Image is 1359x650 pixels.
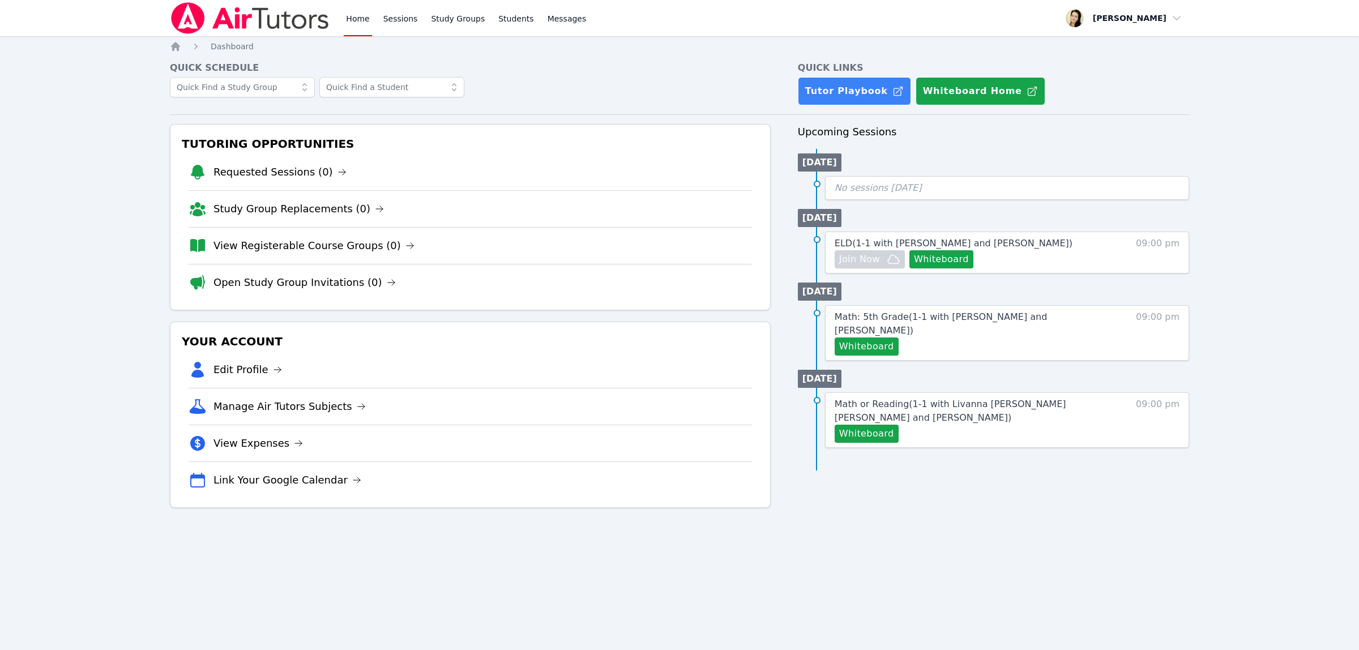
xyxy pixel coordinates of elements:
h3: Tutoring Opportunities [180,134,761,154]
span: Messages [548,13,587,24]
li: [DATE] [798,209,841,227]
a: Link Your Google Calendar [213,472,361,488]
span: Math: 5th Grade ( 1-1 with [PERSON_NAME] and [PERSON_NAME] ) [835,311,1048,336]
button: Whiteboard [835,337,899,356]
span: 09:00 pm [1136,237,1179,268]
nav: Breadcrumb [170,41,1189,52]
a: Math: 5th Grade(1-1 with [PERSON_NAME] and [PERSON_NAME]) [835,310,1093,337]
span: No sessions [DATE] [835,182,922,193]
input: Quick Find a Study Group [170,77,315,97]
input: Quick Find a Student [319,77,464,97]
li: [DATE] [798,283,841,301]
button: Join Now [835,250,905,268]
a: Edit Profile [213,362,282,378]
a: ELD(1-1 with [PERSON_NAME] and [PERSON_NAME]) [835,237,1072,250]
a: View Expenses [213,435,303,451]
button: Whiteboard [835,425,899,443]
h4: Quick Schedule [170,61,771,75]
img: Air Tutors [170,2,330,34]
h3: Upcoming Sessions [798,124,1189,140]
a: View Registerable Course Groups (0) [213,238,414,254]
a: Requested Sessions (0) [213,164,347,180]
h4: Quick Links [798,61,1189,75]
span: Dashboard [211,42,254,51]
span: 09:00 pm [1136,310,1179,356]
a: Dashboard [211,41,254,52]
a: Tutor Playbook [798,77,911,105]
span: ELD ( 1-1 with [PERSON_NAME] and [PERSON_NAME] ) [835,238,1072,249]
a: Study Group Replacements (0) [213,201,384,217]
li: [DATE] [798,153,841,172]
a: Manage Air Tutors Subjects [213,399,366,414]
h3: Your Account [180,331,761,352]
span: Math or Reading ( 1-1 with Livanna [PERSON_NAME] [PERSON_NAME] and [PERSON_NAME] ) [835,399,1066,423]
button: Whiteboard Home [916,77,1045,105]
span: 09:00 pm [1136,397,1179,443]
span: Join Now [839,253,880,266]
a: Open Study Group Invitations (0) [213,275,396,290]
button: Whiteboard [909,250,973,268]
a: Math or Reading(1-1 with Livanna [PERSON_NAME] [PERSON_NAME] and [PERSON_NAME]) [835,397,1093,425]
li: [DATE] [798,370,841,388]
